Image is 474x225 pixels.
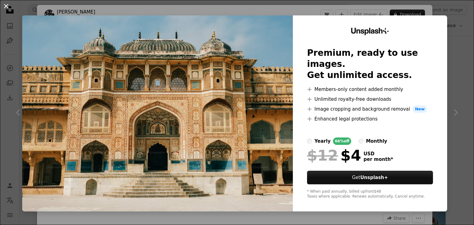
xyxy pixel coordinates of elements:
[307,96,433,103] li: Unlimited royalty-free downloads
[307,171,433,184] button: GetUnsplash+
[413,105,427,113] span: New
[307,147,361,163] div: $4
[364,151,393,157] span: USD
[307,105,433,113] li: Image cropping and background removal
[314,137,331,145] div: yearly
[307,139,312,144] input: yearly66%off
[307,86,433,93] li: Members-only content added monthly
[307,47,433,81] h2: Premium, ready to use images. Get unlimited access.
[307,147,338,163] span: $12
[360,175,388,180] strong: Unsplash+
[307,115,433,123] li: Enhanced legal protections
[366,137,387,145] div: monthly
[364,157,393,162] span: per month *
[333,137,351,145] div: 66% off
[307,189,433,199] div: * When paid annually, billed upfront $48 Taxes where applicable. Renews automatically. Cancel any...
[359,139,364,144] input: monthly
